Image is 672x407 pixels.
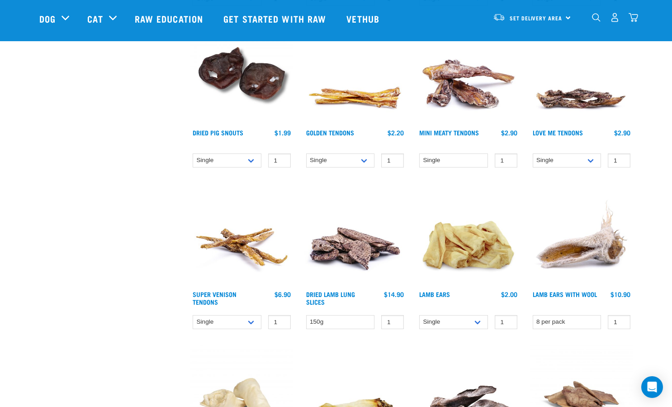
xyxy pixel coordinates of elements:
[419,131,479,134] a: Mini Meaty Tendons
[533,131,583,134] a: Love Me Tendons
[495,315,517,329] input: 1
[193,131,243,134] a: Dried Pig Snouts
[417,22,520,125] img: 1289 Mini Tendons 01
[419,292,450,296] a: Lamb Ears
[592,13,601,22] img: home-icon-1@2x.png
[417,184,520,287] img: Pile Of Lamb Ears Treat For Pets
[495,153,517,168] input: 1
[641,376,663,398] div: Open Intercom Messenger
[190,184,293,287] img: 1286 Super Tendons 01
[39,12,56,25] a: Dog
[381,315,404,329] input: 1
[530,184,633,287] img: 1278 Lamb Ears Wool 01
[610,13,620,22] img: user.png
[501,129,517,136] div: $2.90
[190,22,293,125] img: IMG 9990
[510,17,562,20] span: Set Delivery Area
[304,184,407,287] img: 1303 Lamb Lung Slices 01
[614,129,630,136] div: $2.90
[381,153,404,168] input: 1
[501,291,517,298] div: $2.00
[384,291,404,298] div: $14.90
[193,292,237,303] a: Super Venison Tendons
[608,153,630,168] input: 1
[610,291,630,298] div: $10.90
[306,131,354,134] a: Golden Tendons
[337,0,391,37] a: Vethub
[304,22,407,125] img: 1293 Golden Tendons 01
[530,22,633,125] img: Pile Of Love Tendons For Pets
[388,129,404,136] div: $2.20
[493,13,505,21] img: van-moving.png
[214,0,337,37] a: Get started with Raw
[608,315,630,329] input: 1
[629,13,638,22] img: home-icon@2x.png
[274,129,291,136] div: $1.99
[306,292,355,303] a: Dried Lamb Lung Slices
[87,12,103,25] a: Cat
[126,0,214,37] a: Raw Education
[268,153,291,168] input: 1
[268,315,291,329] input: 1
[533,292,597,296] a: Lamb Ears with Wool
[274,291,291,298] div: $6.90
